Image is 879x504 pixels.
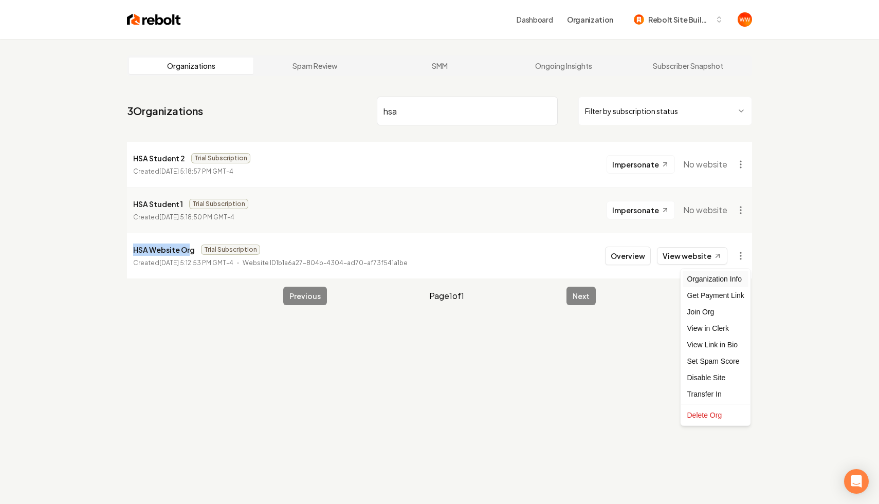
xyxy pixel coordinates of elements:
[683,369,748,386] div: Disable Site
[683,407,748,423] div: Delete Org
[683,304,748,320] div: Join Org
[683,337,748,353] a: View Link in Bio
[683,353,748,369] div: Set Spam Score
[683,287,748,304] div: Get Payment Link
[683,320,748,337] a: View in Clerk
[683,271,748,287] div: Organization Info
[683,386,748,402] div: Transfer In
